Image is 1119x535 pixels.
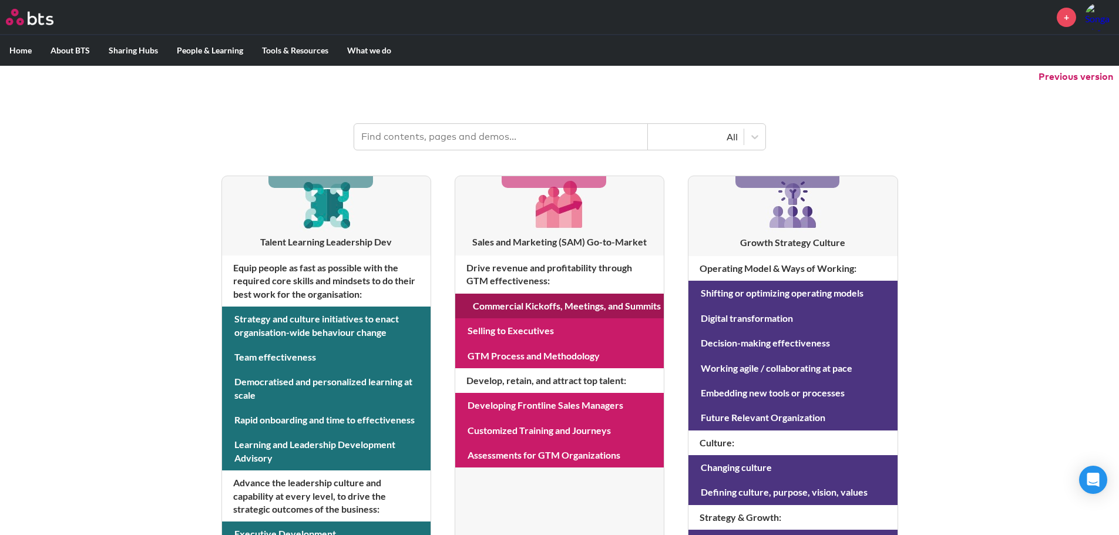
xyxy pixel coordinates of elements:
a: Go home [6,9,75,25]
img: [object Object] [532,176,587,232]
img: Songa Chae [1085,3,1113,31]
h4: Drive revenue and profitability through GTM effectiveness : [455,255,664,294]
div: Open Intercom Messenger [1079,466,1107,494]
h3: Sales and Marketing (SAM) Go-to-Market [455,235,664,248]
h4: Culture : [688,430,897,455]
div: All [654,130,738,143]
label: People & Learning [167,35,253,66]
label: What we do [338,35,401,66]
h4: Strategy & Growth : [688,505,897,530]
img: [object Object] [298,176,354,232]
img: BTS Logo [6,9,53,25]
label: About BTS [41,35,99,66]
h4: Develop, retain, and attract top talent : [455,368,664,393]
label: Tools & Resources [253,35,338,66]
h3: Talent Learning Leadership Dev [222,235,431,248]
img: [object Object] [765,176,821,233]
h4: Equip people as fast as possible with the required core skills and mindsets to do their best work... [222,255,431,307]
label: Sharing Hubs [99,35,167,66]
h4: Advance the leadership culture and capability at every level, to drive the strategic outcomes of ... [222,470,431,521]
input: Find contents, pages and demos... [354,124,648,150]
button: Previous version [1039,70,1113,83]
h3: Growth Strategy Culture [688,236,897,249]
a: Profile [1085,3,1113,31]
a: + [1057,8,1076,27]
h4: Operating Model & Ways of Working : [688,256,897,281]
